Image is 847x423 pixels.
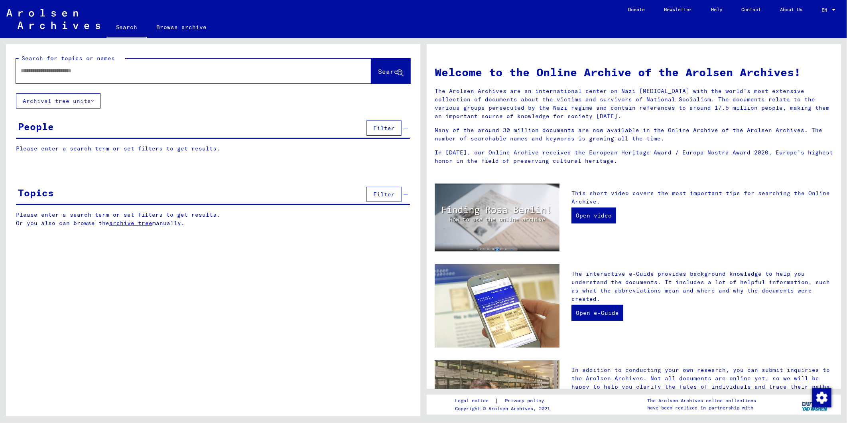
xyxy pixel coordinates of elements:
[366,187,402,202] button: Filter
[16,211,410,227] p: Please enter a search term or set filters to get results. Or you also can browse the manually.
[435,184,559,251] img: video.jpg
[22,55,115,62] mat-label: Search for topics or names
[435,264,559,348] img: eguide.jpg
[455,405,554,412] p: Copyright © Arolsen Archives, 2021
[16,144,410,153] p: Please enter a search term or set filters to get results.
[647,404,756,411] p: have been realized in partnership with
[435,87,833,121] p: The Arolsen Archives are an international center on Nazi [MEDICAL_DATA] with the world’s most ext...
[16,93,100,109] button: Archival tree units
[571,366,833,399] p: In addition to conducting your own research, you can submit inquiries to the Arolsen Archives. No...
[435,64,833,81] h1: Welcome to the Online Archive of the Arolsen Archives!
[455,397,495,405] a: Legal notice
[812,388,831,407] img: Change consent
[18,119,54,134] div: People
[373,125,395,132] span: Filter
[812,388,831,407] div: Change consent
[455,397,554,405] div: |
[373,191,395,198] span: Filter
[498,397,554,405] a: Privacy policy
[6,9,100,29] img: Arolsen_neg.svg
[106,18,147,38] a: Search
[366,121,402,136] button: Filter
[147,18,217,37] a: Browse archive
[571,305,623,321] a: Open e-Guide
[435,148,833,165] p: In [DATE], our Online Archive received the European Heritage Award / Europa Nostra Award 2020, Eu...
[571,189,833,206] p: This short video covers the most important tips for searching the Online Archive.
[571,208,616,223] a: Open video
[800,394,830,414] img: yv_logo.png
[378,67,402,75] span: Search
[18,186,54,200] div: Topics
[647,397,756,404] p: The Arolsen Archives online collections
[109,219,152,227] a: archive tree
[371,59,410,83] button: Search
[571,270,833,303] p: The interactive e-Guide provides background knowledge to help you understand the documents. It in...
[435,126,833,143] p: Many of the around 30 million documents are now available in the Online Archive of the Arolsen Ar...
[821,7,830,13] span: EN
